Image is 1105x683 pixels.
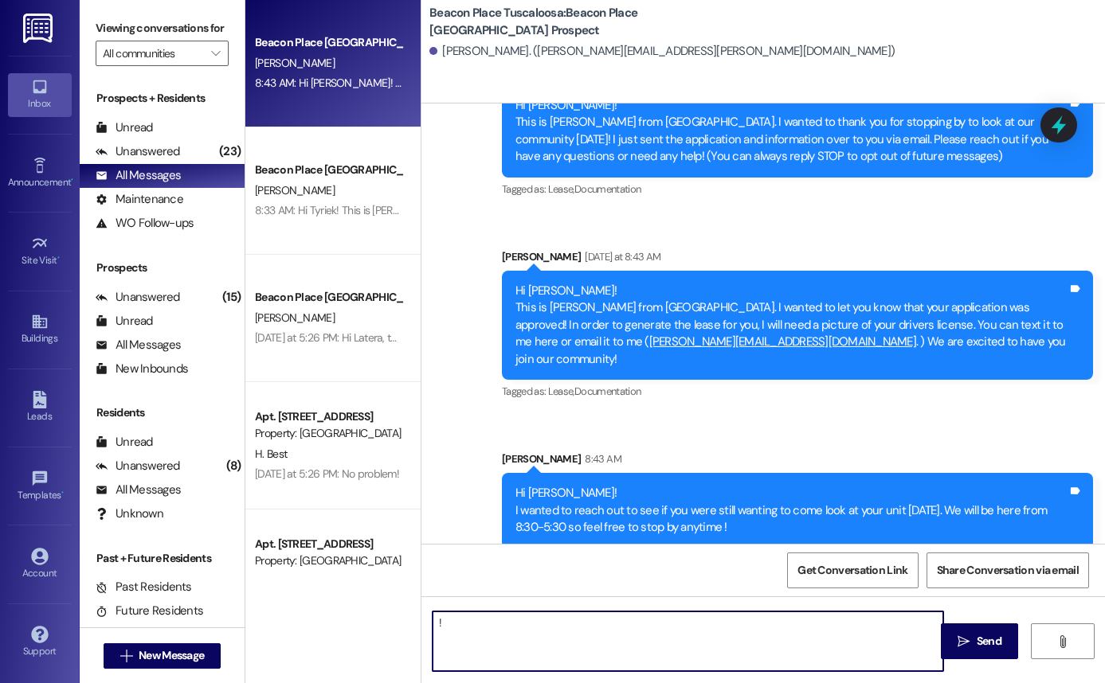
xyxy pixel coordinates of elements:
[429,43,895,60] div: [PERSON_NAME]. ([PERSON_NAME][EMAIL_ADDRESS][PERSON_NAME][DOMAIN_NAME])
[96,191,183,208] div: Maintenance
[8,386,72,429] a: Leads
[96,16,229,41] label: Viewing conversations for
[96,434,153,451] div: Unread
[515,485,1068,536] div: Hi [PERSON_NAME]! I wanted to reach out to see if you were still wanting to come look at your uni...
[96,482,181,498] div: All Messages
[429,5,748,39] b: Beacon Place Tuscaloosa: Beacon Place [GEOGRAPHIC_DATA] Prospect
[255,536,402,552] div: Apt. [STREET_ADDRESS]
[787,552,918,588] button: Get Conversation Link
[548,182,574,196] span: Lease ,
[255,162,402,178] div: Beacon Place [GEOGRAPHIC_DATA] Prospect
[80,550,245,567] div: Past + Future Residents
[96,337,181,353] div: All Messages
[80,90,245,107] div: Prospects + Residents
[120,650,132,662] i: 
[96,167,181,184] div: All Messages
[80,260,245,276] div: Prospects
[8,73,72,116] a: Inbox
[139,647,204,664] span: New Message
[8,621,72,664] a: Support
[96,505,163,522] div: Unknown
[61,487,64,498] span: •
[96,361,188,377] div: New Inbounds
[574,384,641,398] span: Documentation
[255,183,335,197] span: [PERSON_NAME]
[941,623,1018,659] button: Send
[71,174,73,185] span: •
[222,454,245,478] div: (8)
[255,408,402,425] div: Apt. [STREET_ADDRESS]
[255,76,1083,90] div: 8:43 AM: Hi [PERSON_NAME]! I wanted to reach out to see if you were still wanting to come look at...
[103,41,203,66] input: All communities
[649,334,916,349] a: [PERSON_NAME][EMAIL_ADDRESS][DOMAIN_NAME]
[96,579,192,595] div: Past Residents
[255,447,287,461] span: H. Best
[96,289,180,306] div: Unanswered
[57,252,60,263] span: •
[96,119,153,136] div: Unread
[80,404,245,421] div: Residents
[958,635,970,648] i: 
[797,562,907,579] span: Get Conversation Link
[502,248,1093,271] div: [PERSON_NAME]
[581,248,660,265] div: [DATE] at 8:43 AM
[255,289,402,306] div: Beacon Place [GEOGRAPHIC_DATA] Prospect
[96,215,194,232] div: WO Follow-ups
[255,310,335,325] span: [PERSON_NAME]
[433,611,943,671] textarea: !
[255,552,402,569] div: Property: [GEOGRAPHIC_DATA] [GEOGRAPHIC_DATA]
[515,97,1068,166] div: Hi [PERSON_NAME]! This is [PERSON_NAME] from [GEOGRAPHIC_DATA]. I wanted to thank you for stoppin...
[255,425,402,442] div: Property: [GEOGRAPHIC_DATA] [GEOGRAPHIC_DATA]
[96,143,180,160] div: Unanswered
[8,230,72,273] a: Site Visit •
[211,47,220,60] i: 
[255,34,402,51] div: Beacon Place [GEOGRAPHIC_DATA] Prospect
[218,285,245,310] div: (15)
[927,552,1089,588] button: Share Conversation via email
[977,633,1001,650] span: Send
[96,458,180,474] div: Unanswered
[8,465,72,508] a: Templates •
[23,14,56,43] img: ResiDesk Logo
[215,139,245,164] div: (23)
[104,643,221,669] button: New Message
[581,451,621,467] div: 8:43 AM
[96,603,203,619] div: Future Residents
[548,384,574,398] span: Lease ,
[502,380,1093,403] div: Tagged as:
[937,562,1079,579] span: Share Conversation via email
[1056,635,1068,648] i: 
[8,308,72,351] a: Buildings
[255,56,335,70] span: [PERSON_NAME]
[515,283,1068,368] div: Hi [PERSON_NAME]! This is [PERSON_NAME] from [GEOGRAPHIC_DATA]. I wanted to let you know that you...
[502,178,1093,201] div: Tagged as:
[502,451,1093,473] div: [PERSON_NAME]
[8,543,72,586] a: Account
[96,313,153,330] div: Unread
[255,466,399,481] div: [DATE] at 5:26 PM: No problem!
[574,182,641,196] span: Documentation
